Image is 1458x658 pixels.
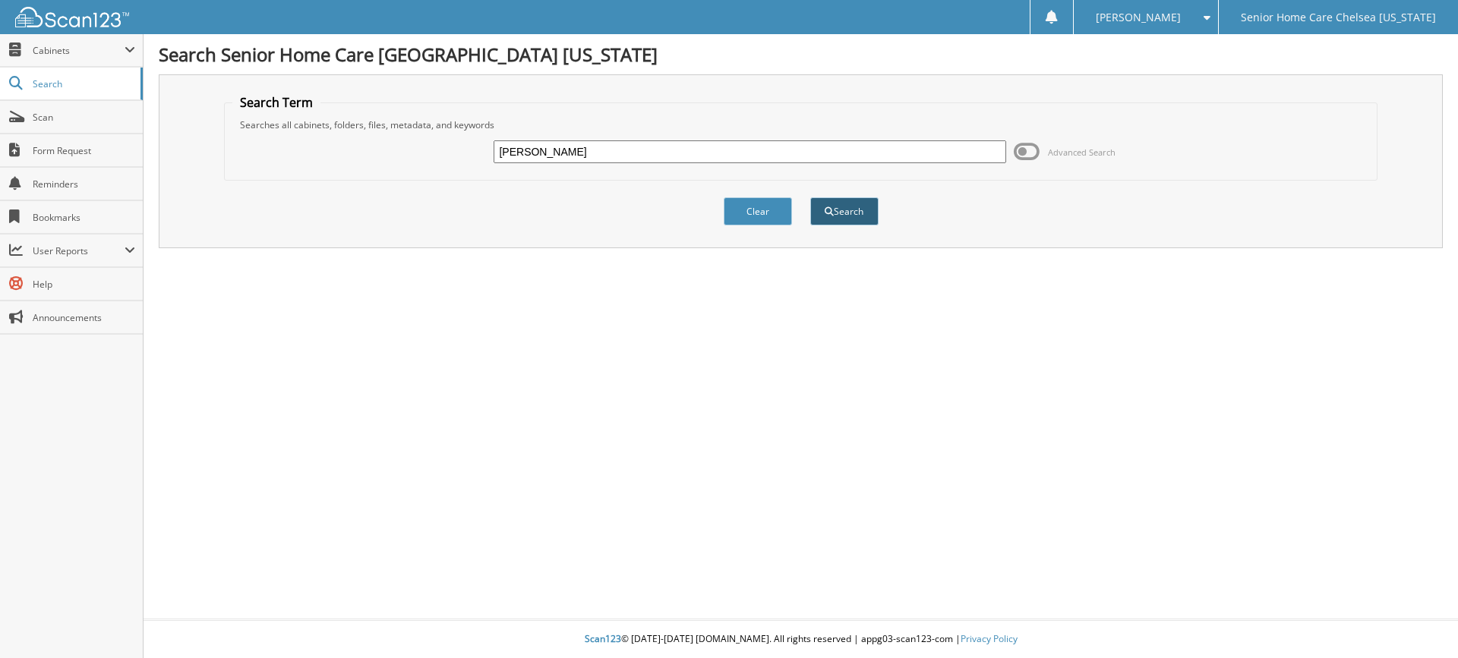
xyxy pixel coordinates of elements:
[33,211,135,224] span: Bookmarks
[33,311,135,324] span: Announcements
[33,144,135,157] span: Form Request
[1048,146,1116,158] span: Advanced Search
[585,632,621,645] span: Scan123
[1382,585,1458,658] iframe: Chat Widget
[33,178,135,190] span: Reminders
[724,197,792,225] button: Clear
[33,278,135,291] span: Help
[159,42,1443,67] h1: Search Senior Home Care [GEOGRAPHIC_DATA] [US_STATE]
[15,7,129,27] img: scan123-logo-white.svg
[144,621,1458,658] div: © [DATE]-[DATE] [DOMAIN_NAME]. All rights reserved | appg03-scan123-com |
[232,118,1370,131] div: Searches all cabinets, folders, files, metadata, and keywords
[1096,13,1181,22] span: [PERSON_NAME]
[33,44,125,57] span: Cabinets
[810,197,879,225] button: Search
[33,244,125,257] span: User Reports
[961,632,1018,645] a: Privacy Policy
[33,77,133,90] span: Search
[33,111,135,124] span: Scan
[232,94,320,111] legend: Search Term
[1241,13,1436,22] span: Senior Home Care Chelsea [US_STATE]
